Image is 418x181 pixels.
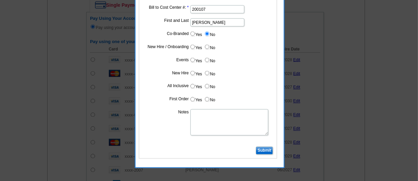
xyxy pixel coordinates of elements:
[144,17,189,24] label: First and Last
[144,96,189,102] label: First Order
[204,82,215,90] label: No
[205,97,209,102] input: No
[205,84,209,88] input: No
[205,32,209,36] input: No
[204,30,215,38] label: No
[205,45,209,49] input: No
[190,30,202,38] label: Yes
[256,147,273,155] input: Submit
[283,25,418,181] iframe: LiveChat chat widget
[205,71,209,75] input: No
[190,96,202,103] label: Yes
[190,97,195,102] input: Yes
[204,69,215,77] label: No
[190,84,195,88] input: Yes
[190,82,202,90] label: Yes
[144,57,189,63] label: Events
[144,70,189,76] label: New Hire
[204,56,215,64] label: No
[190,71,195,75] input: Yes
[144,44,189,50] label: New Hire / Onboarding
[144,31,189,37] label: Co-Branded
[190,56,202,64] label: Yes
[204,96,215,103] label: No
[190,58,195,62] input: Yes
[144,4,189,10] label: Bill to Cost Center #:
[144,83,189,89] label: All Inclusive
[190,45,195,49] input: Yes
[190,69,202,77] label: Yes
[144,109,189,115] label: Notes
[204,43,215,51] label: No
[190,43,202,51] label: Yes
[205,58,209,62] input: No
[190,32,195,36] input: Yes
